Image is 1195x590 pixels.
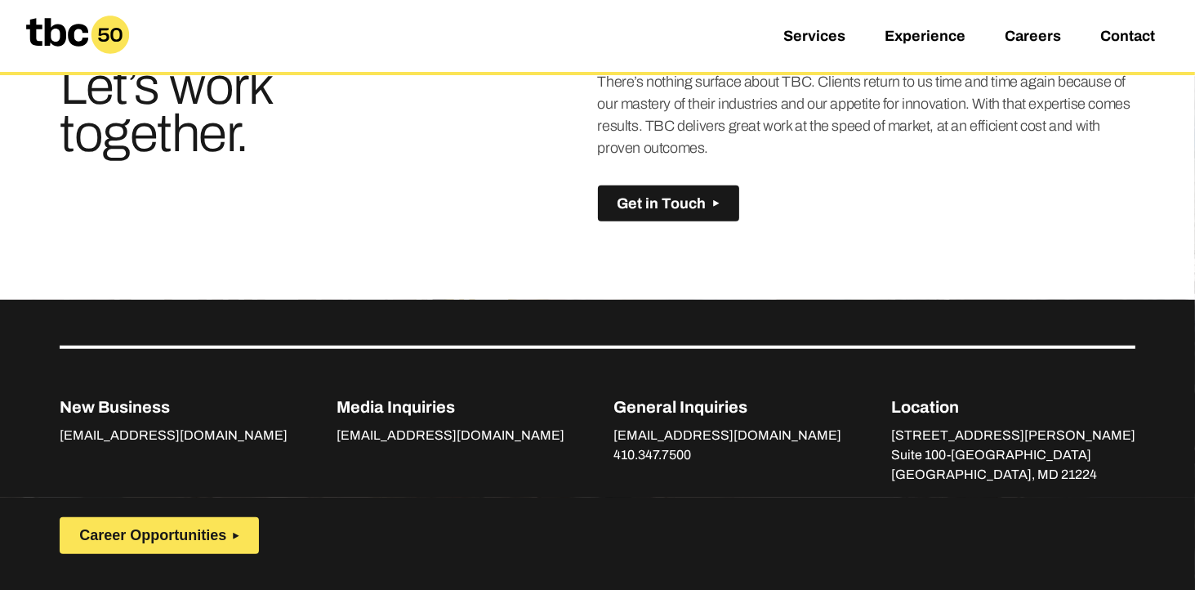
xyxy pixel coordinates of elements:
[60,395,288,419] p: New Business
[60,63,418,158] h3: Let’s work together.
[1100,28,1155,47] a: Contact
[891,426,1135,445] p: [STREET_ADDRESS][PERSON_NAME]
[60,428,288,446] a: [EMAIL_ADDRESS][DOMAIN_NAME]
[885,28,965,47] a: Experience
[13,47,142,65] a: Home
[614,395,842,419] p: General Inquiries
[783,28,845,47] a: Services
[79,527,226,544] span: Career Opportunities
[614,428,842,446] a: [EMAIL_ADDRESS][DOMAIN_NAME]
[891,465,1135,485] p: [GEOGRAPHIC_DATA], MD 21224
[598,185,739,222] button: Get in Touch
[618,195,707,212] span: Get in Touch
[614,448,692,466] a: 410.347.7500
[891,445,1135,465] p: Suite 100-[GEOGRAPHIC_DATA]
[60,517,259,554] button: Career Opportunities
[891,395,1135,419] p: Location
[598,71,1135,159] p: There’s nothing surface about TBC. Clients return to us time and time again because of our master...
[337,428,564,446] a: [EMAIL_ADDRESS][DOMAIN_NAME]
[337,395,564,419] p: Media Inquiries
[1005,28,1061,47] a: Careers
